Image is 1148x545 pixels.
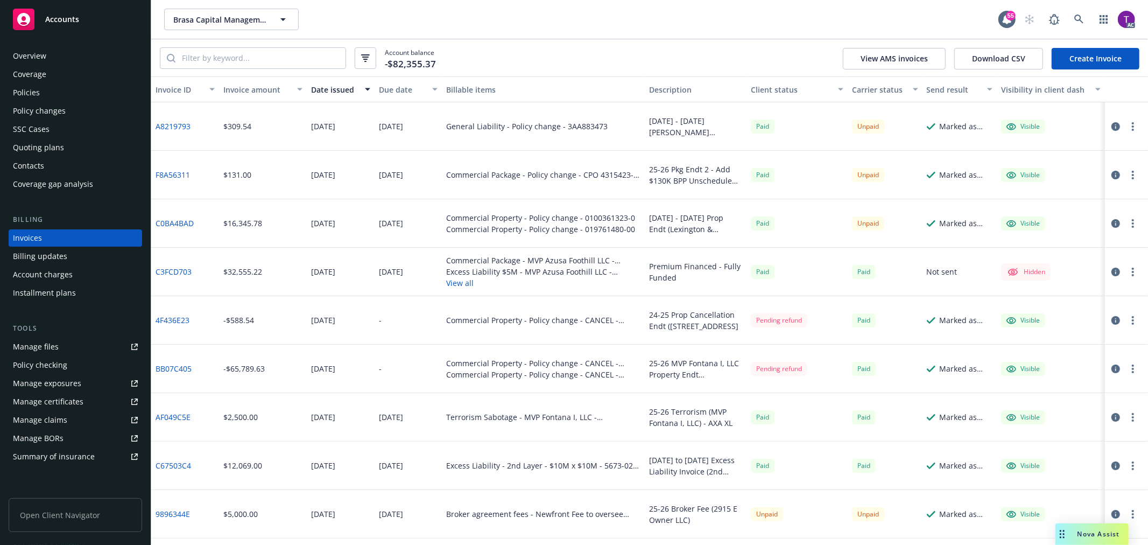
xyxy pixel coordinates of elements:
[223,84,291,95] div: Invoice amount
[446,411,640,423] div: Terrorism Sabotage - MVP Fontana I, LLC - US00156100SP25A
[1006,11,1016,20] div: 55
[156,218,194,229] a: C0BA4BAD
[446,358,640,369] div: Commercial Property - Policy change - CANCEL - ESP105351701
[311,508,335,520] div: [DATE]
[1055,523,1069,545] div: Drag to move
[1006,219,1040,228] div: Visible
[311,411,335,423] div: [DATE]
[852,410,876,424] div: Paid
[9,4,142,34] a: Accounts
[751,410,774,424] span: Paid
[852,362,876,375] span: Paid
[379,315,382,326] div: -
[746,76,848,102] button: Client status
[751,216,774,230] div: Paid
[649,503,742,526] div: 25-26 Broker Fee (2915 E Owner LLC)
[940,169,992,180] div: Marked as sent
[9,214,142,225] div: Billing
[13,393,83,410] div: Manage certificates
[1118,11,1135,28] img: photo
[1006,509,1040,519] div: Visible
[13,430,64,447] div: Manage BORs
[751,507,783,521] div: Unpaid
[13,157,44,174] div: Contacts
[843,48,946,69] button: View AMS invoices
[649,406,742,429] div: 25-26 Terrorism (MVP Fontana I, LLC) - AXA XL
[927,266,957,277] div: Not sent
[852,168,884,181] div: Unpaid
[446,169,640,180] div: Commercial Package - Policy change - CPO 4315423-06
[13,338,59,355] div: Manage files
[156,460,191,471] a: C67503C4
[375,76,442,102] button: Due date
[9,248,142,265] a: Billing updates
[446,84,640,95] div: Billable items
[379,411,403,423] div: [DATE]
[223,508,258,520] div: $5,000.00
[311,266,335,277] div: [DATE]
[223,315,254,326] div: -$588.54
[223,460,262,471] div: $12,069.00
[1006,461,1040,471] div: Visible
[649,455,742,477] div: [DATE] to [DATE] Excess Liability Invoice (2nd Layer - $10M x $10M) - Chubb
[751,362,807,375] div: Pending refund
[940,121,992,132] div: Marked as sent
[446,121,608,132] div: General Liability - Policy change - 3AA883473
[156,169,190,180] a: F8A56311
[167,54,175,62] svg: Search
[940,363,992,374] div: Marked as sent
[1044,9,1065,30] a: Report a Bug
[442,76,645,102] button: Billable items
[9,139,142,156] a: Quoting plans
[9,66,142,83] a: Coverage
[446,508,640,520] div: Broker agreement fees - Newfront Fee to oversee placement and negotiate on insured's behalf
[9,84,142,101] a: Policies
[379,266,403,277] div: [DATE]
[9,229,142,247] a: Invoices
[852,265,876,278] div: Paid
[175,48,346,68] input: Filter by keyword...
[311,84,358,95] div: Date issued
[1006,122,1040,131] div: Visible
[645,76,746,102] button: Description
[311,169,335,180] div: [DATE]
[852,507,884,521] div: Unpaid
[156,508,190,520] a: 9896344E
[446,223,635,235] div: Commercial Property - Policy change - 019761480-00
[379,121,403,132] div: [DATE]
[446,212,635,223] div: Commercial Property - Policy change - 0100361323-0
[940,411,992,423] div: Marked as sent
[649,164,742,186] div: 25-26 Pkg Endt 2 - Add $130K BPP Unscheduled Premises
[13,121,50,138] div: SSC Cases
[1006,316,1040,325] div: Visible
[927,84,981,95] div: Send result
[649,261,742,283] div: Premium Financed - Fully Funded
[751,313,807,327] div: Pending refund
[1055,523,1129,545] button: Nova Assist
[13,448,95,465] div: Summary of insurance
[9,487,142,498] div: Analytics hub
[751,120,774,133] div: Paid
[311,218,335,229] div: [DATE]
[649,115,742,138] div: [DATE] - [DATE] [PERSON_NAME] ([PERSON_NAME]) - Extend Policy to [DATE]
[940,508,992,520] div: Marked as sent
[1006,413,1040,422] div: Visible
[9,430,142,447] a: Manage BORs
[9,102,142,120] a: Policy changes
[223,121,251,132] div: $309.54
[1052,48,1139,69] a: Create Invoice
[156,363,192,374] a: BB07C405
[164,9,299,30] button: Brasa Capital Management, LLC
[1077,529,1120,539] span: Nova Assist
[1006,364,1040,374] div: Visible
[751,168,774,181] div: Paid
[922,76,997,102] button: Send result
[940,218,992,229] div: Marked as sent
[379,84,426,95] div: Due date
[379,363,382,374] div: -
[649,212,742,235] div: [DATE] - [DATE] Prop Endt (Lexington & Kinsale) - Extend Policy to [DATE]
